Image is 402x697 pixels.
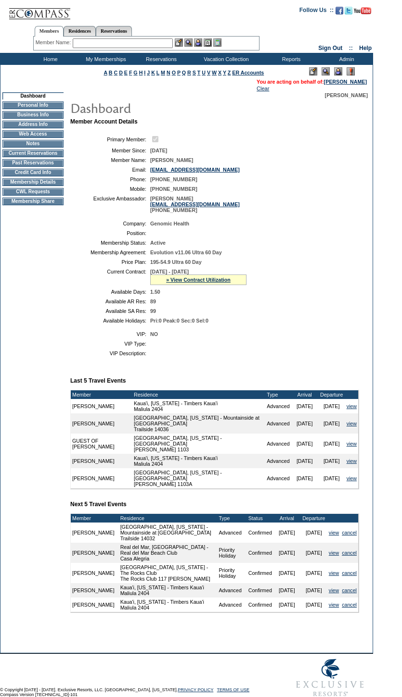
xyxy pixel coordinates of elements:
[329,570,339,576] a: view
[172,70,176,75] a: O
[109,70,113,75] a: B
[217,583,246,597] td: Advanced
[119,583,218,597] td: Kaua'i, [US_STATE] - Timbers Kaua'i Maliula 2404
[119,523,218,543] td: [GEOGRAPHIC_DATA], [US_STATE] - Mountainside at [GEOGRAPHIC_DATA] Trailside 14032
[124,70,128,75] a: E
[74,269,146,285] td: Current Contract:
[265,468,291,488] td: Advanced
[300,597,327,612] td: [DATE]
[74,240,146,246] td: Membership Status:
[132,468,265,488] td: [GEOGRAPHIC_DATA], [US_STATE] - [GEOGRAPHIC_DATA] [PERSON_NAME] 1103A
[265,399,291,413] td: Advanced
[318,468,345,488] td: [DATE]
[359,45,372,51] a: Help
[74,331,146,337] td: VIP:
[119,563,218,583] td: [GEOGRAPHIC_DATA], [US_STATE] - The Rocks Club The Rocks Club 117 [PERSON_NAME]
[70,118,138,125] b: Member Account Details
[223,70,226,75] a: Y
[247,543,273,563] td: Confirmed
[257,86,269,91] a: Clear
[291,413,318,434] td: [DATE]
[2,130,64,138] td: Web Access
[247,597,273,612] td: Confirmed
[342,570,357,576] a: cancel
[334,67,342,75] img: Impersonate
[299,6,334,17] td: Follow Us ::
[217,514,246,523] td: Type
[2,149,64,157] td: Current Reservations
[132,399,265,413] td: Kaua'i, [US_STATE] - Timbers Kaua'i Maliula 2404
[329,602,339,608] a: view
[74,259,146,265] td: Price Plan:
[2,140,64,148] td: Notes
[197,70,201,75] a: T
[150,318,208,324] span: Pri:0 Peak:0 Sec:0 Sel:0
[347,475,357,481] a: view
[36,38,73,47] div: Member Name:
[2,188,64,196] td: CWL Requests
[139,70,143,75] a: H
[273,514,300,523] td: Arrival
[184,38,193,47] img: View
[329,587,339,593] a: view
[347,403,357,409] a: view
[156,70,159,75] a: L
[347,421,357,426] a: view
[74,196,146,213] td: Exclusive Ambassador:
[329,530,339,535] a: view
[291,468,318,488] td: [DATE]
[150,221,189,226] span: Genomic Health
[150,167,240,173] a: [EMAIL_ADDRESS][DOMAIN_NAME]
[232,70,264,75] a: ER Accounts
[217,543,246,563] td: Priority Holiday
[147,70,150,75] a: J
[291,454,318,468] td: [DATE]
[74,157,146,163] td: Member Name:
[22,53,77,65] td: Home
[74,350,146,356] td: VIP Description:
[71,523,116,543] td: [PERSON_NAME]
[71,413,132,434] td: [PERSON_NAME]
[212,70,217,75] a: W
[318,434,345,454] td: [DATE]
[2,121,64,128] td: Address Info
[74,186,146,192] td: Mobile:
[300,523,327,543] td: [DATE]
[151,70,155,75] a: K
[247,523,273,543] td: Confirmed
[318,53,373,65] td: Admin
[247,514,273,523] td: Status
[74,308,146,314] td: Available SA Res:
[70,98,262,117] img: pgTtlDashboard.gif
[161,70,165,75] a: M
[150,186,197,192] span: [PHONE_NUMBER]
[291,399,318,413] td: [DATE]
[218,70,221,75] a: X
[324,79,367,85] a: [PERSON_NAME]
[257,79,367,85] span: You are acting on behalf of:
[150,196,240,213] span: [PERSON_NAME] [PHONE_NUMBER]
[150,289,160,295] span: 1.50
[354,10,371,15] a: Subscribe to our YouTube Channel
[70,377,126,384] b: Last 5 Travel Events
[132,434,265,454] td: [GEOGRAPHIC_DATA], [US_STATE] - [GEOGRAPHIC_DATA] [PERSON_NAME] 1103
[70,501,127,508] b: Next 5 Travel Events
[71,514,116,523] td: Member
[144,70,145,75] a: I
[265,454,291,468] td: Advanced
[194,38,202,47] img: Impersonate
[2,178,64,186] td: Membership Details
[318,390,345,399] td: Departure
[213,38,221,47] img: b_calculator.gif
[217,687,250,692] a: TERMS OF USE
[318,399,345,413] td: [DATE]
[182,70,186,75] a: Q
[247,563,273,583] td: Confirmed
[347,458,357,464] a: view
[2,92,64,100] td: Dashboard
[74,176,146,182] td: Phone:
[336,7,343,14] img: Become our fan on Facebook
[273,543,300,563] td: [DATE]
[150,269,189,274] span: [DATE] - [DATE]
[74,167,146,173] td: Email:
